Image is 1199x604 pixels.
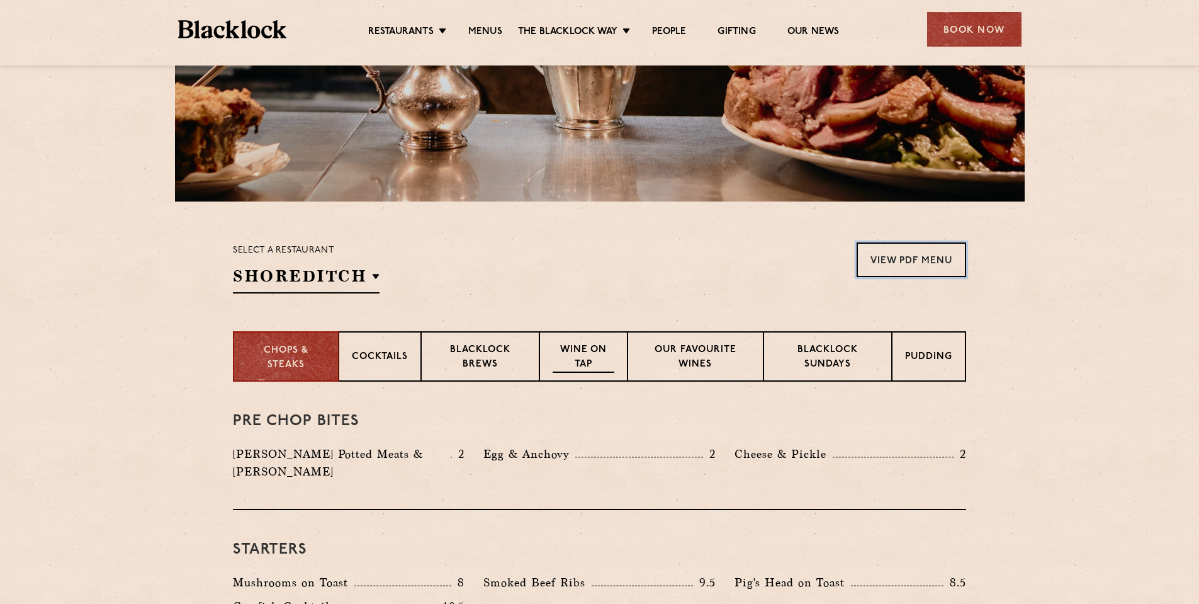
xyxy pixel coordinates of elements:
[943,574,966,591] p: 8.5
[451,574,464,591] p: 8
[368,26,434,40] a: Restaurants
[954,446,966,462] p: 2
[718,26,755,40] a: Gifting
[857,242,966,277] a: View PDF Menu
[735,445,833,463] p: Cheese & Pickle
[553,343,614,373] p: Wine on Tap
[693,574,716,591] p: 9.5
[483,574,592,591] p: Smoked Beef Ribs
[468,26,502,40] a: Menus
[777,343,879,373] p: Blacklock Sundays
[703,446,716,462] p: 2
[905,350,952,366] p: Pudding
[483,445,575,463] p: Egg & Anchovy
[652,26,686,40] a: People
[787,26,840,40] a: Our News
[518,26,617,40] a: The Blacklock Way
[735,574,851,591] p: Pig's Head on Toast
[452,446,464,462] p: 2
[233,242,380,259] p: Select a restaurant
[233,445,451,481] p: [PERSON_NAME] Potted Meats & [PERSON_NAME]
[178,20,287,38] img: BL_Textured_Logo-footer-cropped.svg
[233,265,380,293] h2: Shoreditch
[233,413,966,430] h3: Pre Chop Bites
[247,344,325,372] p: Chops & Steaks
[434,343,526,373] p: Blacklock Brews
[352,350,408,366] p: Cocktails
[233,574,354,591] p: Mushrooms on Toast
[233,542,966,558] h3: Starters
[641,343,750,373] p: Our favourite wines
[927,12,1022,47] div: Book Now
